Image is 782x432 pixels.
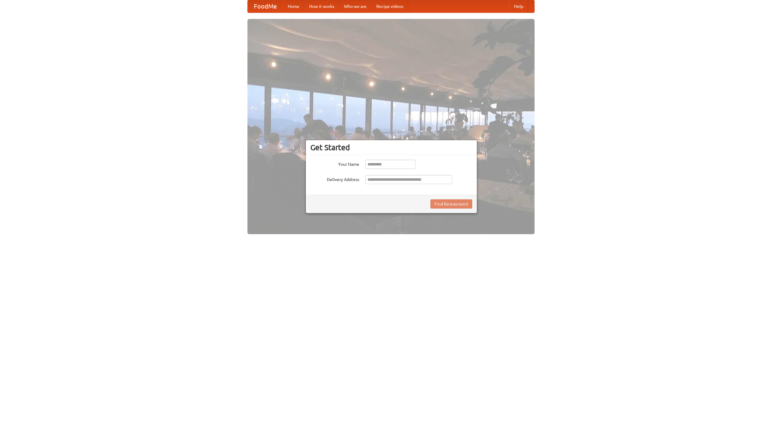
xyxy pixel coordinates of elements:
a: Who we are [339,0,371,13]
label: Delivery Address [310,175,359,183]
a: How it works [304,0,339,13]
a: FoodMe [248,0,283,13]
label: Your Name [310,160,359,167]
a: Home [283,0,304,13]
h3: Get Started [310,143,472,152]
a: Help [509,0,528,13]
a: Recipe videos [371,0,408,13]
button: Find Restaurants! [430,199,472,209]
